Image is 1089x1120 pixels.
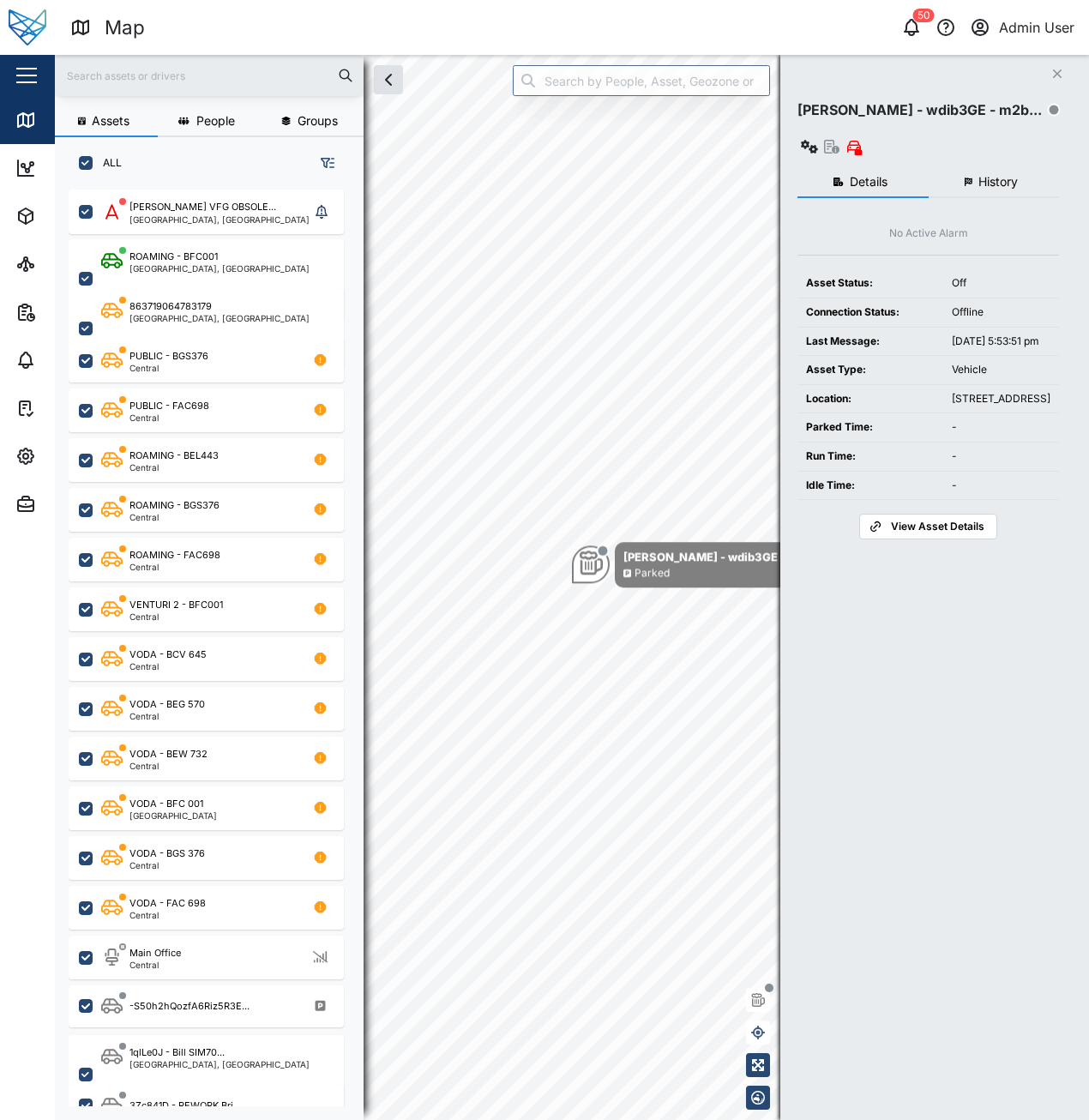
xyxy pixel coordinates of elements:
[45,495,95,514] div: Admin
[129,861,205,870] div: Central
[952,334,1050,350] div: [DATE] 5:53:51 pm
[952,391,1050,407] div: [STREET_ADDRESS]
[129,712,205,720] div: Central
[129,1060,310,1069] div: [GEOGRAPHIC_DATA], [GEOGRAPHIC_DATA]
[806,419,935,436] div: Parked Time:
[999,17,1074,39] div: Admin User
[859,514,996,539] a: View Asset Details
[129,264,310,273] div: [GEOGRAPHIC_DATA], [GEOGRAPHIC_DATA]
[196,115,235,127] span: People
[913,9,935,22] div: 50
[623,548,825,565] div: [PERSON_NAME] - wdib3GE - m2b...
[129,747,208,762] div: VODA - BEW 732
[129,399,209,413] div: PUBLIC - FAC698
[952,275,1050,292] div: Off
[129,349,208,364] div: PUBLIC - BGS376
[129,250,218,264] div: ROAMING - BFC001
[129,548,220,563] div: ROAMING - FAC698
[45,351,98,370] div: Alarms
[889,226,968,242] div: No Active Alarm
[129,1099,241,1113] div: 3Zc841D - REWORK Bri...
[45,255,86,274] div: Sites
[298,115,338,127] span: Groups
[69,184,363,1106] div: grid
[635,565,670,581] div: Parked
[129,911,206,919] div: Central
[45,207,98,226] div: Assets
[129,896,206,911] div: VODA - FAC 698
[797,99,1042,121] div: [PERSON_NAME] - wdib3GE - m2b...
[129,762,208,770] div: Central
[129,797,203,811] div: VODA - BFC 001
[129,200,276,214] div: [PERSON_NAME] VFG OBSOLE...
[806,362,935,378] div: Asset Type:
[129,463,219,472] div: Central
[129,1045,225,1060] div: 1qlLe0J - Bill SIM70...
[129,612,223,621] div: Central
[952,419,1050,436] div: -
[129,513,220,521] div: Central
[850,176,887,188] span: Details
[129,413,209,422] div: Central
[806,391,935,407] div: Location:
[45,303,103,322] div: Reports
[129,498,220,513] div: ROAMING - BGS376
[129,299,212,314] div: 863719064783179
[105,13,145,43] div: Map
[45,159,122,178] div: Dashboard
[968,15,1075,39] button: Admin User
[952,304,1050,321] div: Offline
[952,449,1050,465] div: -
[129,846,205,861] div: VODA - BGS 376
[129,697,205,712] div: VODA - BEG 570
[806,275,935,292] div: Asset Status:
[93,156,122,170] label: ALL
[92,115,129,127] span: Assets
[806,304,935,321] div: Connection Status:
[129,946,181,960] div: Main Office
[129,960,181,969] div: Central
[806,478,935,494] div: Idle Time:
[55,55,1089,1120] canvas: Map
[129,215,310,224] div: [GEOGRAPHIC_DATA], [GEOGRAPHIC_DATA]
[129,811,217,820] div: [GEOGRAPHIC_DATA]
[129,662,207,671] div: Central
[806,449,935,465] div: Run Time:
[129,999,250,1014] div: -S50h2hQozfA6Riz5R3E...
[129,449,219,463] div: ROAMING - BEL443
[45,111,83,129] div: Map
[45,399,92,418] div: Tasks
[129,647,207,662] div: VODA - BCV 645
[978,176,1018,188] span: History
[129,598,223,612] div: VENTURI 2 - BFC001
[9,9,46,46] img: Main Logo
[806,334,935,350] div: Last Message:
[45,447,105,466] div: Settings
[513,65,770,96] input: Search by People, Asset, Geozone or Place
[891,515,984,539] span: View Asset Details
[129,563,220,571] div: Central
[65,63,353,88] input: Search assets or drivers
[129,364,208,372] div: Central
[952,478,1050,494] div: -
[129,314,310,322] div: [GEOGRAPHIC_DATA], [GEOGRAPHIC_DATA]
[952,362,1050,378] div: Vehicle
[572,542,833,587] div: Map marker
